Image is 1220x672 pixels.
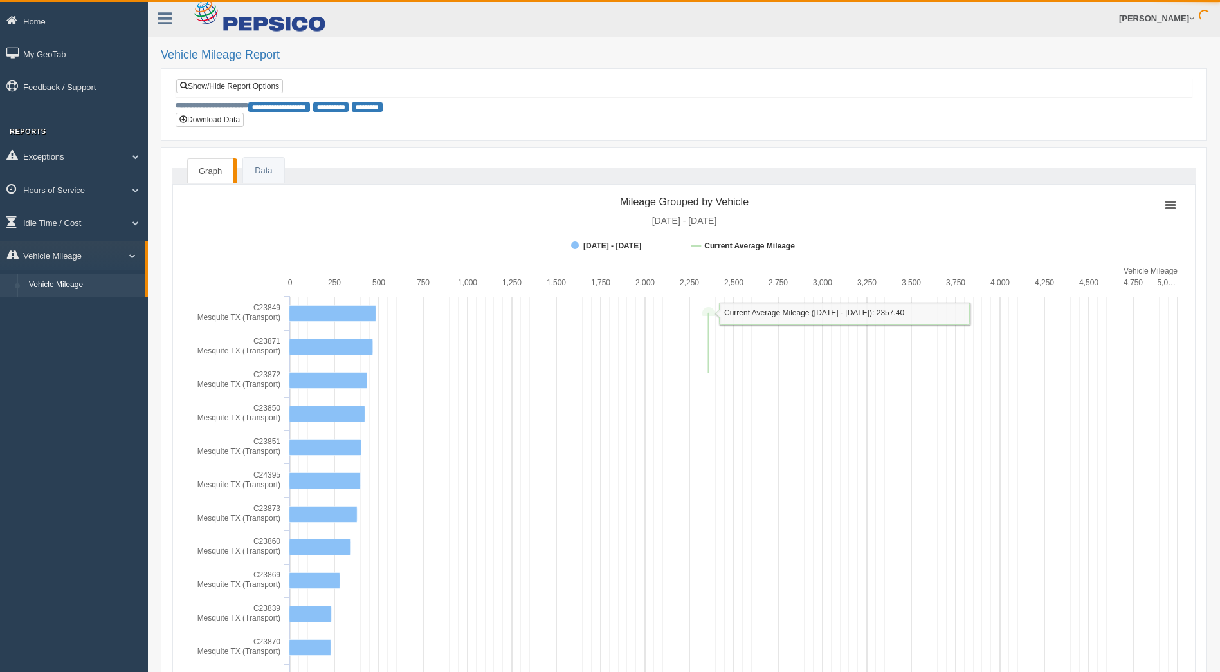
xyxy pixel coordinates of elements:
[197,580,280,589] tspan: Mesquite TX (Transport)
[372,278,385,287] text: 500
[724,278,743,287] text: 2,500
[1035,278,1054,287] text: 4,250
[502,278,522,287] text: 1,250
[243,158,284,184] a: Data
[1124,266,1178,275] tspan: Vehicle Mileage
[583,241,641,250] tspan: [DATE] - [DATE]
[197,546,280,555] tspan: Mesquite TX (Transport)
[197,313,280,322] tspan: Mesquite TX (Transport)
[902,278,921,287] text: 3,500
[620,196,749,207] tspan: Mileage Grouped by Vehicle
[253,471,280,480] tspan: C24395
[1079,278,1098,287] text: 4,500
[253,637,280,646] tspan: C23870
[990,278,1010,287] text: 4,000
[253,404,280,413] tspan: C23850
[176,79,283,93] a: Show/Hide Report Options
[857,278,877,287] text: 3,250
[680,278,699,287] text: 2,250
[1124,278,1143,287] text: 4,750
[458,278,477,287] text: 1,000
[197,480,280,489] tspan: Mesquite TX (Transport)
[652,216,717,226] tspan: [DATE] - [DATE]
[197,447,280,456] tspan: Mesquite TX (Transport)
[253,303,280,312] tspan: C23849
[253,570,280,579] tspan: C23869
[23,274,145,297] a: Vehicle Mileage
[197,647,280,656] tspan: Mesquite TX (Transport)
[288,278,293,287] text: 0
[704,241,795,250] tspan: Current Average Mileage
[591,278,610,287] text: 1,750
[253,604,280,613] tspan: C23839
[253,337,280,346] tspan: C23871
[197,413,280,422] tspan: Mesquite TX (Transport)
[197,514,280,523] tspan: Mesquite TX (Transport)
[187,158,233,184] a: Graph
[253,437,280,446] tspan: C23851
[635,278,655,287] text: 2,000
[946,278,965,287] text: 3,750
[23,297,145,320] a: Vehicle Mileage Trend
[769,278,788,287] text: 2,750
[176,113,244,127] button: Download Data
[253,504,280,513] tspan: C23873
[417,278,430,287] text: 750
[197,380,280,389] tspan: Mesquite TX (Transport)
[813,278,832,287] text: 3,000
[197,613,280,622] tspan: Mesquite TX (Transport)
[253,370,280,379] tspan: C23872
[328,278,341,287] text: 250
[161,49,1207,62] h2: Vehicle Mileage Report
[547,278,566,287] text: 1,500
[253,537,280,546] tspan: C23860
[1157,278,1176,287] tspan: 5,0…
[197,346,280,355] tspan: Mesquite TX (Transport)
